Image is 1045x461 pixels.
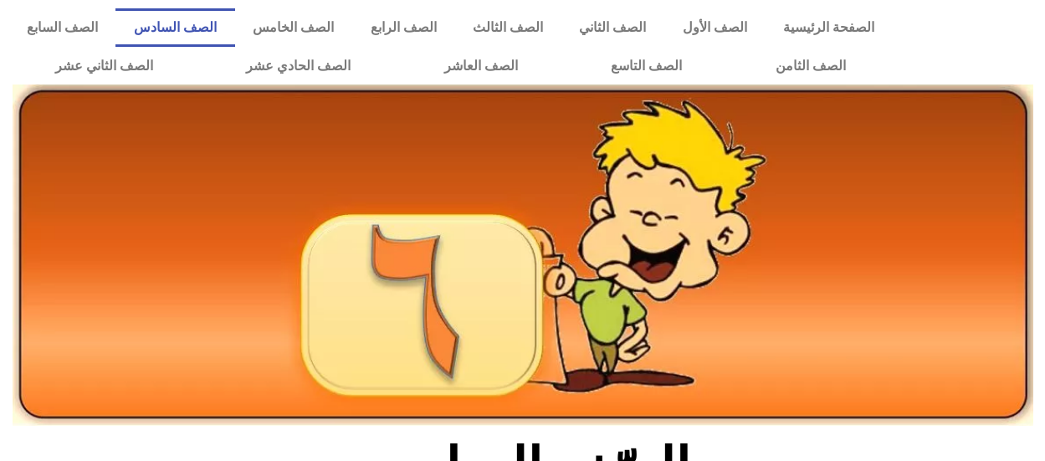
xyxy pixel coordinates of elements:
a: الصف الخامس [235,8,352,47]
a: الصف العاشر [397,47,565,85]
a: الصف الثامن [729,47,893,85]
a: الصف الرابع [352,8,454,47]
a: الصف التاسع [565,47,730,85]
a: الصف الثاني [561,8,664,47]
a: الصفحة الرئيسية [765,8,892,47]
a: الصف الثالث [454,8,561,47]
a: الصف الثاني عشر [8,47,200,85]
a: الصف السابع [8,8,115,47]
a: الصف الأول [664,8,765,47]
a: الصف السادس [115,8,234,47]
a: الصف الحادي عشر [200,47,398,85]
